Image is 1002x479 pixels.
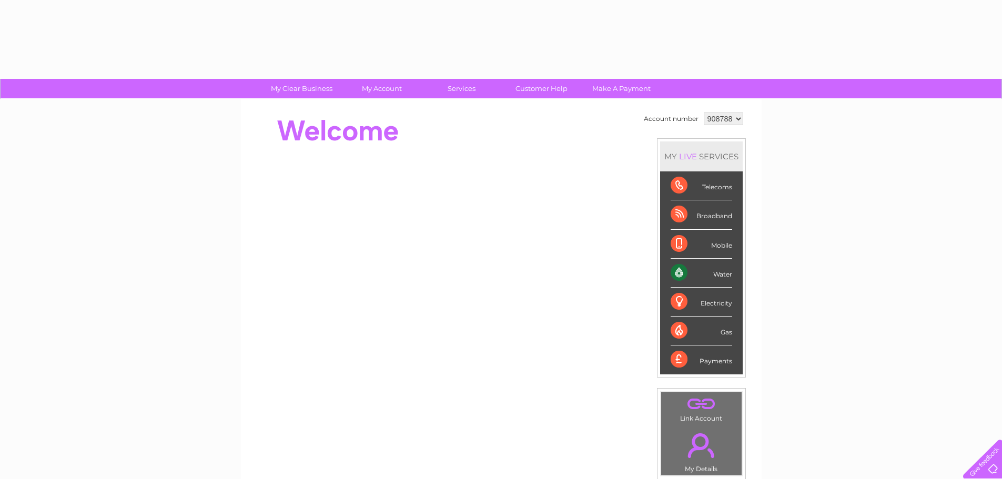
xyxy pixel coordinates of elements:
[498,79,585,98] a: Customer Help
[660,141,743,171] div: MY SERVICES
[671,171,732,200] div: Telecoms
[671,200,732,229] div: Broadband
[664,427,739,464] a: .
[578,79,665,98] a: Make A Payment
[671,230,732,259] div: Mobile
[661,392,742,425] td: Link Account
[671,317,732,345] div: Gas
[641,110,701,128] td: Account number
[418,79,505,98] a: Services
[671,259,732,288] div: Water
[677,151,699,161] div: LIVE
[671,288,732,317] div: Electricity
[664,395,739,413] a: .
[671,345,732,374] div: Payments
[338,79,425,98] a: My Account
[661,424,742,476] td: My Details
[258,79,345,98] a: My Clear Business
